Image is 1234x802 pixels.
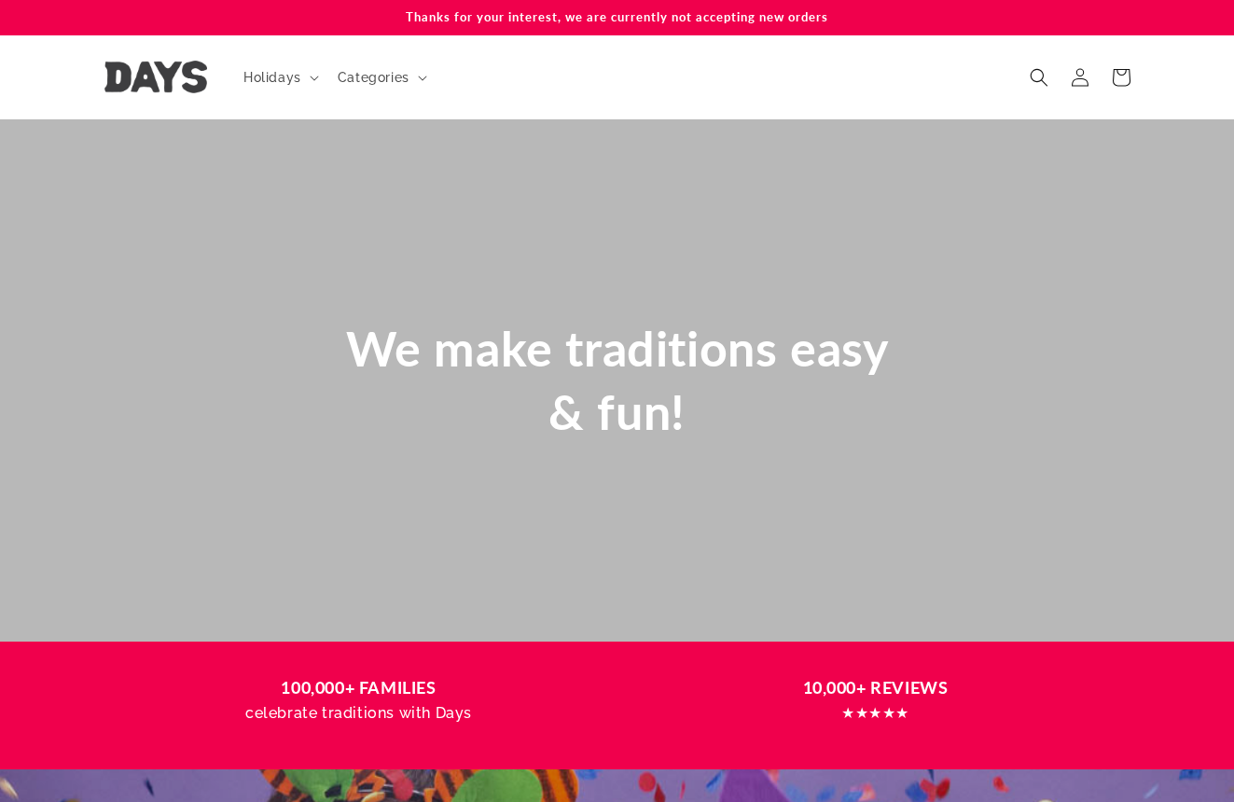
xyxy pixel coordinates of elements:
p: celebrate traditions with Days [118,700,600,727]
summary: Holidays [232,58,326,97]
p: ★★★★★ [635,700,1116,727]
h3: 10,000+ REVIEWS [635,675,1116,700]
span: Holidays [243,69,301,86]
span: We make traditions easy & fun! [346,319,889,440]
img: Days United [104,61,207,93]
summary: Categories [326,58,435,97]
h3: 100,000+ FAMILIES [118,675,600,700]
span: Categories [338,69,409,86]
summary: Search [1019,57,1060,98]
